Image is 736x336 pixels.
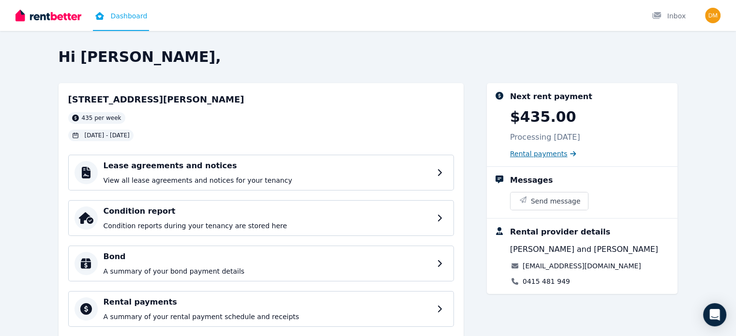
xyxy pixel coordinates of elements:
[82,114,121,122] span: 435 per week
[510,149,576,159] a: Rental payments
[104,221,431,231] p: Condition reports during your tenancy are stored here
[104,312,431,321] p: A summary of your rental payment schedule and receipts
[104,296,431,308] h4: Rental payments
[510,226,610,238] div: Rental provider details
[510,149,568,159] span: Rental payments
[705,8,721,23] img: Diana Manton
[510,108,576,126] p: $435.00
[104,251,431,263] h4: Bond
[510,91,592,102] div: Next rent payment
[104,160,431,172] h4: Lease agreements and notices
[510,131,580,143] p: Processing [DATE]
[104,175,431,185] p: View all lease agreements and notices for your tenancy
[15,8,81,23] img: RentBetter
[523,277,570,286] a: 0415 481 949
[510,244,658,255] span: [PERSON_NAME] and [PERSON_NAME]
[104,266,431,276] p: A summary of your bond payment details
[531,196,581,206] span: Send message
[68,93,244,106] h2: [STREET_ADDRESS][PERSON_NAME]
[523,261,641,271] a: [EMAIL_ADDRESS][DOMAIN_NAME]
[703,303,726,326] div: Open Intercom Messenger
[59,48,678,66] h2: Hi [PERSON_NAME],
[510,175,553,186] div: Messages
[652,11,686,21] div: Inbox
[85,131,130,139] span: [DATE] - [DATE]
[104,205,431,217] h4: Condition report
[511,192,588,210] button: Send message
